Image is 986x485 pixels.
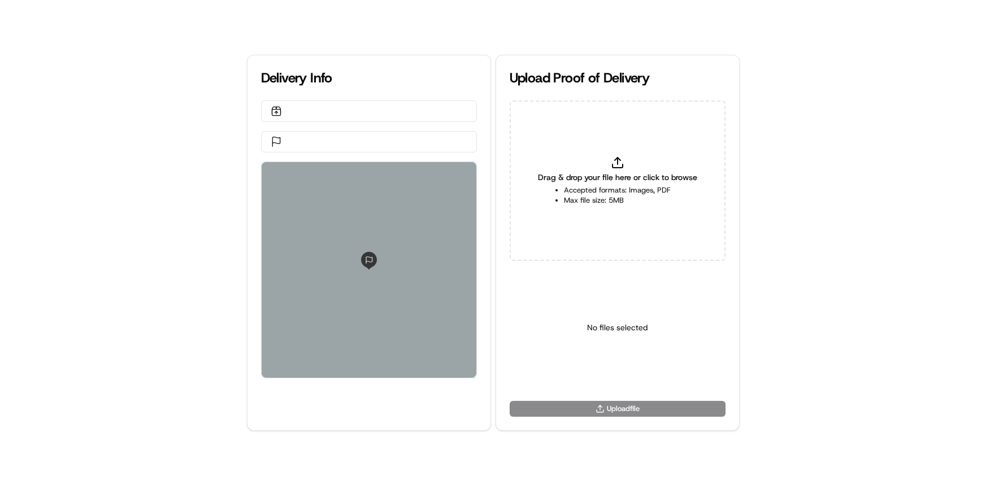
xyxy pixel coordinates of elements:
div: Upload Proof of Delivery [510,69,726,87]
div: Delivery Info [261,69,477,87]
li: Accepted formats: Images, PDF [564,185,671,195]
li: Max file size: 5MB [564,195,671,206]
div: 0 [262,162,476,378]
span: Drag & drop your file here or click to browse [538,172,697,183]
p: No files selected [587,322,648,333]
